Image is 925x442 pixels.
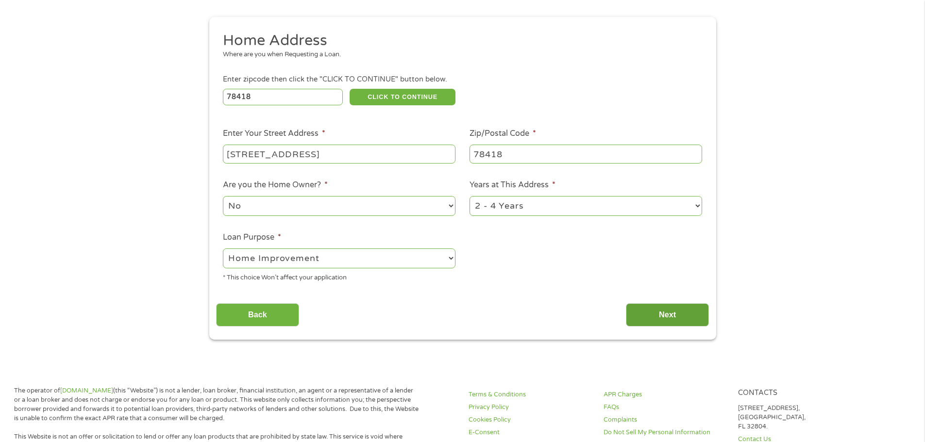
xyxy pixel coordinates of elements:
[626,303,709,327] input: Next
[223,50,695,60] div: Where are you when Requesting a Loan.
[604,415,727,425] a: Complaints
[604,403,727,412] a: FAQs
[223,129,325,139] label: Enter Your Street Address
[223,31,695,50] h2: Home Address
[14,386,419,423] p: The operator of (this “Website”) is not a lender, loan broker, financial institution, an agent or...
[469,390,592,399] a: Terms & Conditions
[469,415,592,425] a: Cookies Policy
[738,389,861,398] h4: Contacts
[604,428,727,437] a: Do Not Sell My Personal Information
[470,180,555,190] label: Years at This Address
[604,390,727,399] a: APR Charges
[223,232,281,243] label: Loan Purpose
[60,387,113,394] a: [DOMAIN_NAME]
[223,145,455,163] input: 1 Main Street
[469,428,592,437] a: E-Consent
[223,270,455,283] div: * This choice Won’t affect your application
[223,89,343,105] input: Enter Zipcode (e.g 01510)
[223,74,702,85] div: Enter zipcode then click the "CLICK TO CONTINUE" button below.
[469,403,592,412] a: Privacy Policy
[350,89,455,105] button: CLICK TO CONTINUE
[738,404,861,431] p: [STREET_ADDRESS], [GEOGRAPHIC_DATA], FL 32804.
[216,303,299,327] input: Back
[470,129,536,139] label: Zip/Postal Code
[223,180,328,190] label: Are you the Home Owner?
